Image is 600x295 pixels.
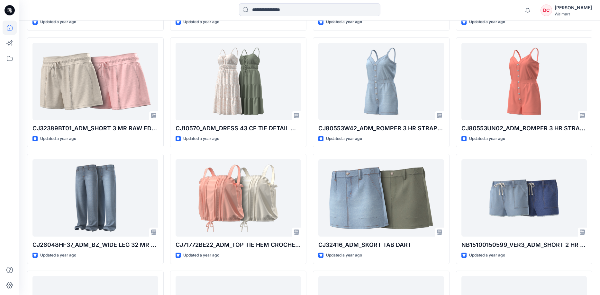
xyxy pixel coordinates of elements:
a: CJ32416_ADM_SKORT TAB DART [318,159,444,237]
p: Updated a year ago [183,19,219,25]
div: Walmart [555,12,592,16]
div: [PERSON_NAME] [555,4,592,12]
p: CJ26048HF37_ADM_BZ_WIDE LEG 32 MR 5 PKT [32,240,158,249]
p: Updated a year ago [40,252,76,259]
p: Updated a year ago [326,135,362,142]
p: Updated a year ago [469,135,505,142]
p: Updated a year ago [326,19,362,25]
p: CJ32416_ADM_SKORT TAB DART [318,240,444,249]
a: CJ71772BE22_ADM_TOP TIE HEM CROCHET STRAPS [176,159,301,237]
p: CJ10570_ADM_DRESS 43 CF TIE DETAIL MIDI [176,124,301,133]
p: NB15100150599_VER3_ADM_SHORT 2 HR CARGO ELASTIC WAIST [461,240,587,249]
p: Updated a year ago [183,252,219,259]
p: CJ80553UN02_ADM_ROMPER 3 HR STRAPPY BTN FRONT [461,124,587,133]
p: CJ32389BT01_ADM_SHORT 3 MR RAW EDGE SEAM [32,124,158,133]
p: Updated a year ago [40,19,76,25]
p: Updated a year ago [183,135,219,142]
a: CJ10570_ADM_DRESS 43 CF TIE DETAIL MIDI [176,43,301,120]
p: CJ80553W42_ADM_ROMPER 3 HR STRAPPY BTN FRONT [318,124,444,133]
p: Updated a year ago [469,19,505,25]
p: Updated a year ago [40,135,76,142]
p: CJ71772BE22_ADM_TOP TIE HEM CROCHET STRAPS [176,240,301,249]
p: Updated a year ago [326,252,362,259]
p: Updated a year ago [469,252,505,259]
a: CJ26048HF37_ADM_BZ_WIDE LEG 32 MR 5 PKT [32,159,158,237]
a: CJ32389BT01_ADM_SHORT 3 MR RAW EDGE SEAM [32,43,158,120]
a: CJ80553W42_ADM_ROMPER 3 HR STRAPPY BTN FRONT [318,43,444,120]
a: NB15100150599_VER3_ADM_SHORT 2 HR CARGO ELASTIC WAIST [461,159,587,237]
div: DC [541,4,552,16]
a: CJ80553UN02_ADM_ROMPER 3 HR STRAPPY BTN FRONT [461,43,587,120]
